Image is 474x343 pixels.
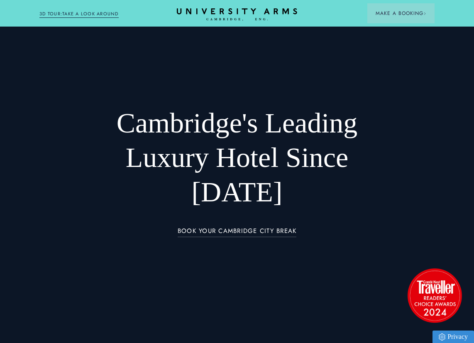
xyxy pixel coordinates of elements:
a: 3D TOUR:TAKE A LOOK AROUND [39,10,119,18]
button: Make a BookingArrow icon [367,3,435,23]
img: Privacy [439,333,445,341]
a: BOOK YOUR CAMBRIDGE CITY BREAK [178,228,297,237]
img: Arrow icon [423,12,426,15]
h1: Cambridge's Leading Luxury Hotel Since [DATE] [79,106,395,209]
img: image-2524eff8f0c5d55edbf694693304c4387916dea5-1501x1501-png [403,264,466,326]
span: Make a Booking [376,10,426,17]
a: Home [177,8,297,21]
a: Privacy [432,331,474,343]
